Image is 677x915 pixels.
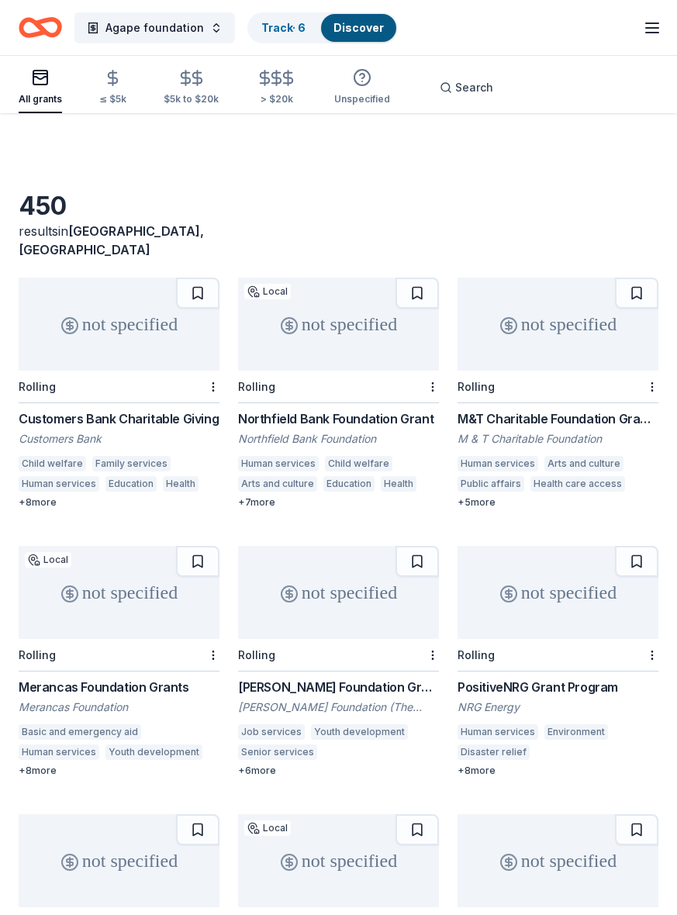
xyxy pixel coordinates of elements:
[244,820,291,836] div: Local
[238,431,439,447] div: Northfield Bank Foundation
[19,765,219,777] div: + 8 more
[238,765,439,777] div: + 6 more
[164,93,219,105] div: $5k to $20k
[238,456,319,471] div: Human services
[458,678,658,696] div: PositiveNRG Grant Program
[19,223,204,257] span: [GEOGRAPHIC_DATA], [GEOGRAPHIC_DATA]
[427,72,506,103] button: Search
[238,496,439,509] div: + 7 more
[256,63,297,113] button: > $20k
[323,476,375,492] div: Education
[244,284,291,299] div: Local
[105,19,204,37] span: Agape foundation
[530,476,625,492] div: Health care access
[238,814,439,907] div: not specified
[238,699,439,715] div: [PERSON_NAME] Foundation (The [PERSON_NAME] Foundation)
[455,78,493,97] span: Search
[19,456,86,471] div: Child welfare
[19,431,219,447] div: Customers Bank
[334,62,390,113] button: Unspecified
[458,278,658,371] div: not specified
[333,21,384,34] a: Discover
[19,223,204,257] span: in
[19,496,219,509] div: + 8 more
[19,744,99,760] div: Human services
[19,476,99,492] div: Human services
[238,380,275,393] div: Rolling
[19,409,219,428] div: Customers Bank Charitable Giving
[458,409,658,428] div: M&T Charitable Foundation Grants
[19,191,164,222] div: 450
[458,648,495,661] div: Rolling
[164,63,219,113] button: $5k to $20k
[92,456,171,471] div: Family services
[544,724,608,740] div: Environment
[19,546,219,639] div: not specified
[458,724,538,740] div: Human services
[19,648,56,661] div: Rolling
[19,62,62,113] button: All grants
[458,814,658,907] div: not specified
[458,744,530,760] div: Disaster relief
[325,456,392,471] div: Child welfare
[238,678,439,696] div: [PERSON_NAME] Foundation Grant
[238,278,439,509] a: not specifiedLocalRollingNorthfield Bank Foundation GrantNorthfield Bank FoundationHuman services...
[74,12,235,43] button: Agape foundation
[238,648,275,661] div: Rolling
[256,93,297,105] div: > $20k
[19,699,219,715] div: Merancas Foundation
[238,546,439,639] div: not specified
[544,456,623,471] div: Arts and culture
[19,724,141,740] div: Basic and emergency aid
[238,409,439,428] div: Northfield Bank Foundation Grant
[238,744,317,760] div: Senior services
[19,278,219,509] a: not specifiedRollingCustomers Bank Charitable GivingCustomers BankChild welfareFamily servicesHum...
[458,765,658,777] div: + 8 more
[99,63,126,113] button: ≤ $5k
[458,546,658,777] a: not specifiedRollingPositiveNRG Grant ProgramNRG EnergyHuman servicesEnvironmentDisaster relief+8...
[381,476,416,492] div: Health
[19,814,219,907] div: not specified
[105,744,202,760] div: Youth development
[458,476,524,492] div: Public affairs
[334,93,390,105] div: Unspecified
[311,724,408,740] div: Youth development
[238,278,439,371] div: not specified
[458,546,658,639] div: not specified
[163,476,199,492] div: Health
[238,476,317,492] div: Arts and culture
[19,9,62,46] a: Home
[19,678,219,696] div: Merancas Foundation Grants
[99,93,126,105] div: ≤ $5k
[247,12,398,43] button: Track· 6Discover
[19,93,62,105] div: All grants
[19,278,219,371] div: not specified
[458,496,658,509] div: + 5 more
[105,476,157,492] div: Education
[458,456,538,471] div: Human services
[458,431,658,447] div: M & T Charitable Foundation
[261,21,306,34] a: Track· 6
[238,546,439,777] a: not specifiedRolling[PERSON_NAME] Foundation Grant[PERSON_NAME] Foundation (The [PERSON_NAME] Fou...
[19,222,164,259] div: results
[458,278,658,509] a: not specifiedRollingM&T Charitable Foundation GrantsM & T Charitable FoundationHuman servicesArts...
[458,699,658,715] div: NRG Energy
[19,546,219,777] a: not specifiedLocalRollingMerancas Foundation GrantsMerancas FoundationBasic and emergency aidHuma...
[238,724,305,740] div: Job services
[25,552,71,568] div: Local
[19,380,56,393] div: Rolling
[458,380,495,393] div: Rolling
